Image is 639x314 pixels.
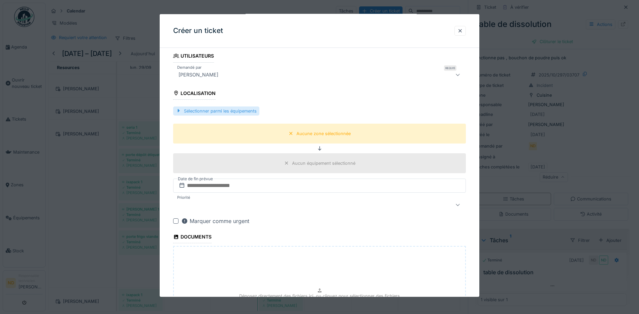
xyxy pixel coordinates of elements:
[173,106,259,116] div: Sélectionner parmi les équipements
[173,51,214,62] div: Utilisateurs
[173,232,212,243] div: Documents
[176,64,203,70] label: Demandé par
[296,130,351,137] div: Aucune zone sélectionnée
[239,293,400,299] p: Déposez directement des fichiers ici, ou cliquez pour sélectionner des fichiers
[444,65,456,70] div: Requis
[173,27,223,35] h3: Créer un ticket
[176,195,192,200] label: Priorité
[292,160,355,166] div: Aucun équipement sélectionné
[177,175,214,183] label: Date de fin prévue
[181,217,249,225] div: Marquer comme urgent
[173,88,216,99] div: Localisation
[176,70,221,78] div: [PERSON_NAME]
